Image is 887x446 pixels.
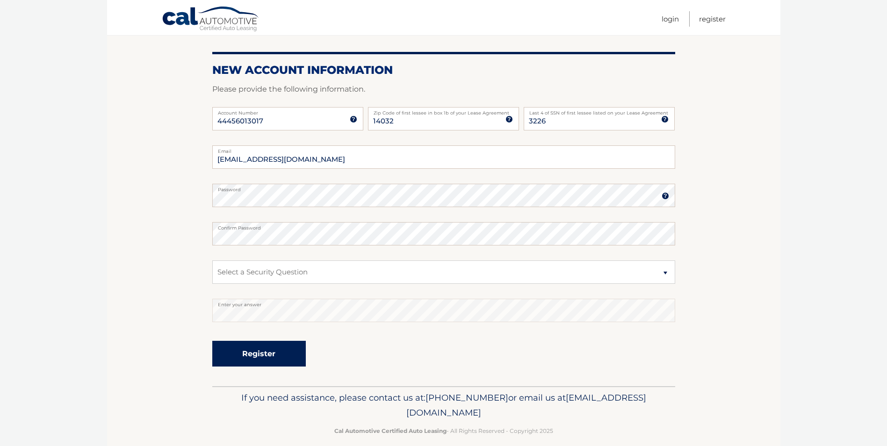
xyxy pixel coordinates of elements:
a: Login [662,11,679,27]
label: Account Number [212,107,363,115]
img: tooltip.svg [350,115,357,123]
strong: Cal Automotive Certified Auto Leasing [334,427,447,434]
label: Zip Code of first lessee in box 1b of your Lease Agreement [368,107,519,115]
input: Email [212,145,675,169]
span: [EMAIL_ADDRESS][DOMAIN_NAME] [406,392,646,418]
label: Email [212,145,675,153]
label: Enter your answer [212,299,675,306]
img: tooltip.svg [661,115,669,123]
label: Last 4 of SSN of first lessee listed on your Lease Agreement [524,107,675,115]
img: tooltip.svg [662,192,669,200]
input: Account Number [212,107,363,130]
button: Register [212,341,306,367]
h2: New Account Information [212,63,675,77]
label: Confirm Password [212,222,675,230]
label: Password [212,184,675,191]
p: Please provide the following information. [212,83,675,96]
p: If you need assistance, please contact us at: or email us at [218,390,669,420]
input: Zip Code [368,107,519,130]
input: SSN or EIN (last 4 digits only) [524,107,675,130]
a: Register [699,11,726,27]
img: tooltip.svg [505,115,513,123]
p: - All Rights Reserved - Copyright 2025 [218,426,669,436]
a: Cal Automotive [162,6,260,33]
span: [PHONE_NUMBER] [425,392,508,403]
